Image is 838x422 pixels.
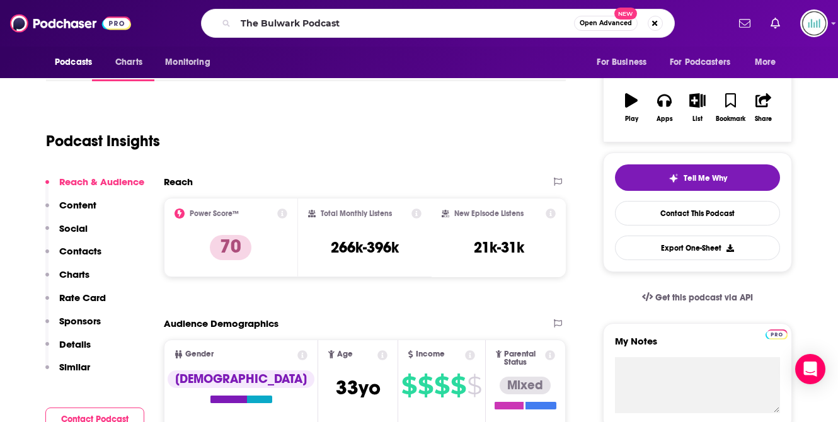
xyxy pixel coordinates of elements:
button: List [681,85,714,130]
button: Rate Card [45,292,106,315]
div: Play [625,115,638,123]
img: User Profile [800,9,828,37]
button: Share [747,85,780,130]
button: tell me why sparkleTell Me Why [615,164,780,191]
div: [DEMOGRAPHIC_DATA] [168,370,314,388]
p: Social [59,222,88,234]
div: Bookmark [716,115,745,123]
img: Podchaser Pro [766,329,788,339]
a: Show notifications dropdown [734,13,755,34]
div: Mixed [500,377,551,394]
h3: 21k-31k [474,238,524,257]
span: More [755,54,776,71]
button: Reach & Audience [45,176,144,199]
div: Share [755,115,772,123]
button: open menu [156,50,226,74]
span: Tell Me Why [684,173,727,183]
p: Sponsors [59,315,101,327]
h3: 266k-396k [331,238,399,257]
button: Content [45,199,96,222]
p: 70 [210,235,251,260]
p: Charts [59,268,89,280]
button: Similar [45,361,90,384]
p: Details [59,338,91,350]
div: Apps [657,115,673,123]
input: Search podcasts, credits, & more... [236,13,574,33]
button: Sponsors [45,315,101,338]
span: Gender [185,350,214,358]
span: $ [418,375,433,396]
button: open menu [746,50,792,74]
span: Parental Status [504,350,542,367]
h1: Podcast Insights [46,132,160,151]
h2: Audience Demographics [164,317,278,329]
a: Charts [107,50,150,74]
button: Charts [45,268,89,292]
p: Similar [59,361,90,373]
button: open menu [46,50,108,74]
h2: Reach [164,176,193,188]
a: Contact This Podcast [615,201,780,225]
button: Export One-Sheet [615,236,780,260]
span: Get this podcast via API [655,292,753,303]
img: tell me why sparkle [669,173,679,183]
h2: Total Monthly Listens [321,209,392,218]
a: Get this podcast via API [632,282,763,313]
div: Search podcasts, credits, & more... [201,9,675,38]
a: Pro website [766,328,788,339]
span: Age [337,350,353,358]
button: open menu [588,50,662,74]
span: Monitoring [165,54,210,71]
h2: Power Score™ [190,209,239,218]
span: $ [467,375,481,396]
button: Contacts [45,245,101,268]
span: $ [434,375,449,396]
div: List [692,115,703,123]
span: New [614,8,637,20]
span: Income [416,350,445,358]
p: Contacts [59,245,101,257]
span: $ [401,375,416,396]
button: Show profile menu [800,9,828,37]
span: For Business [597,54,646,71]
div: Open Intercom Messenger [795,354,825,384]
button: Bookmark [714,85,747,130]
button: Play [615,85,648,130]
span: Podcasts [55,54,92,71]
p: Reach & Audience [59,176,144,188]
button: open menu [662,50,749,74]
label: My Notes [615,335,780,357]
span: Charts [115,54,142,71]
h2: New Episode Listens [454,209,524,218]
button: Apps [648,85,680,130]
span: 33 yo [336,375,381,400]
span: Open Advanced [580,20,632,26]
button: Details [45,338,91,362]
button: Open AdvancedNew [574,16,638,31]
span: $ [451,375,466,396]
span: Logged in as podglomerate [800,9,828,37]
img: Podchaser - Follow, Share and Rate Podcasts [10,11,131,35]
p: Rate Card [59,292,106,304]
span: For Podcasters [670,54,730,71]
p: Content [59,199,96,211]
button: Social [45,222,88,246]
a: Show notifications dropdown [766,13,785,34]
